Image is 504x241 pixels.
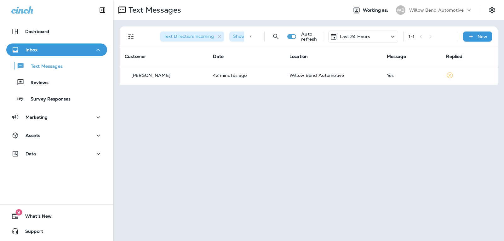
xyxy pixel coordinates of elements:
[396,5,405,15] div: WB
[6,76,107,89] button: Reviews
[6,129,107,142] button: Assets
[6,225,107,238] button: Support
[387,54,406,59] span: Message
[409,34,415,39] div: 1 - 1
[26,151,36,156] p: Data
[26,115,48,120] p: Marketing
[446,54,462,59] span: Replied
[363,8,390,13] span: Working as:
[229,32,319,42] div: Show Start/Stop/Unsubscribe:true
[6,111,107,123] button: Marketing
[409,8,464,13] p: Willow Bend Automotive
[94,4,111,16] button: Collapse Sidebar
[125,54,146,59] span: Customer
[233,33,309,39] span: Show Start/Stop/Unsubscribe : true
[478,34,487,39] p: New
[289,72,344,78] span: Willow Bend Automotive
[160,32,224,42] div: Text Direction:Incoming
[25,64,63,70] p: Text Messages
[24,80,49,86] p: Reviews
[387,73,436,78] div: Yes
[270,30,282,43] button: Search Messages
[486,4,498,16] button: Settings
[6,210,107,222] button: 9What's New
[340,34,370,39] p: Last 24 Hours
[19,214,52,221] span: What's New
[26,47,37,52] p: Inbox
[6,59,107,72] button: Text Messages
[125,30,137,43] button: Filters
[164,33,214,39] span: Text Direction : Incoming
[131,73,170,78] p: [PERSON_NAME]
[26,133,40,138] p: Assets
[6,147,107,160] button: Data
[6,92,107,105] button: Survey Responses
[301,32,318,42] p: Auto refresh
[6,25,107,38] button: Dashboard
[25,29,49,34] p: Dashboard
[213,54,224,59] span: Date
[24,96,71,102] p: Survey Responses
[19,229,43,236] span: Support
[213,73,279,78] p: Sep 11, 2025 01:45 PM
[15,209,22,215] span: 9
[6,43,107,56] button: Inbox
[126,5,181,15] p: Text Messages
[289,54,308,59] span: Location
